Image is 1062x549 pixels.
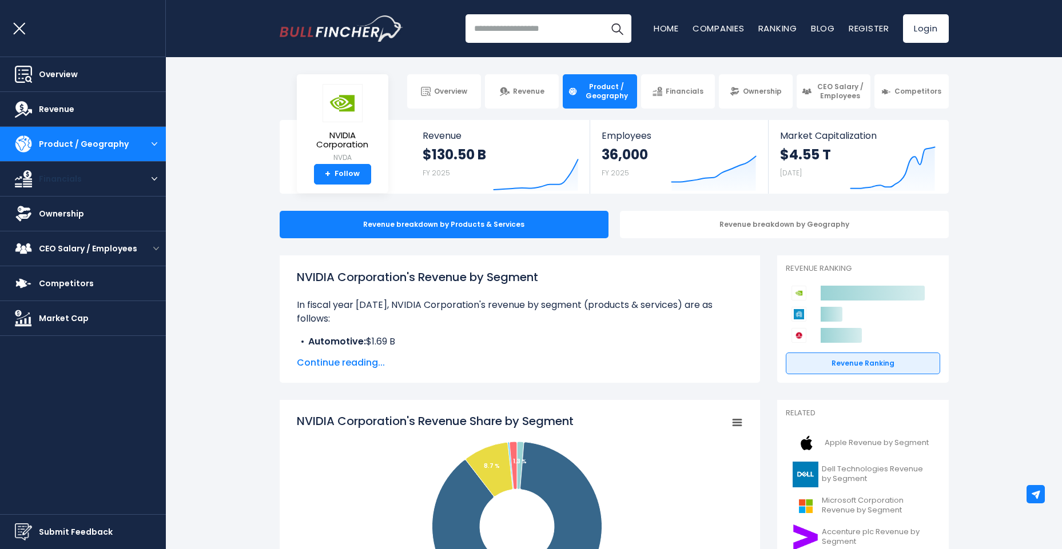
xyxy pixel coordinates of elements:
[769,120,947,194] a: Market Capitalization $4.55 T [DATE]
[602,168,629,178] small: FY 2025
[786,490,940,522] a: Microsoft Corporation Revenue by Segment
[822,496,933,515] span: Microsoft Corporation Revenue by Segment
[39,243,137,255] span: CEO Salary / Employees
[620,211,949,238] div: Revenue breakdown by Geography
[894,87,941,96] span: Competitors
[39,138,129,150] span: Product / Geography
[434,87,467,96] span: Overview
[39,312,89,324] span: Market Cap
[791,328,806,343] img: Broadcom competitors logo
[314,164,371,185] a: +Follow
[874,74,948,109] a: Competitors
[822,464,933,484] span: Dell Technologies Revenue by Segment
[306,153,379,163] small: NVDA
[325,169,331,179] strong: +
[297,298,743,326] p: In fiscal year [DATE], NVIDIA Corporation's revenue by segment (products & services) are as follows:
[407,74,481,109] a: Overview
[297,356,743,370] span: Continue reading...
[654,22,679,34] a: Home
[484,462,500,470] tspan: 8.7 %
[743,87,782,96] span: Ownership
[811,22,835,34] a: Blog
[780,130,936,141] span: Market Capitalization
[39,69,78,81] span: Overview
[666,87,703,96] span: Financials
[15,205,32,222] img: Ownership
[815,82,865,100] span: CEO Salary / Employees
[280,211,608,238] div: Revenue breakdown by Products & Services
[719,74,793,109] a: Ownership
[513,457,527,466] tspan: 1.3 %
[39,208,84,220] span: Ownership
[485,74,559,109] a: Revenue
[825,438,929,448] span: Apple Revenue by Segment
[786,408,940,418] p: Related
[822,527,933,547] span: Accenture plc Revenue by Segment
[793,462,818,487] img: DELL logo
[602,130,757,141] span: Employees
[411,120,590,194] a: Revenue $130.50 B FY 2025
[305,83,380,164] a: NVIDIA Corporation NVDA
[146,231,166,266] button: open menu
[39,526,113,538] span: Submit Feedback
[297,269,743,286] h1: NVIDIA Corporation's Revenue by Segment
[780,146,831,163] strong: $4.55 T
[602,146,648,163] strong: 36,000
[280,15,403,42] img: Bullfincher logo
[423,168,450,178] small: FY 2025
[39,103,74,115] span: Revenue
[143,162,166,196] button: open menu
[513,87,544,96] span: Revenue
[143,127,166,161] button: open menu
[797,74,870,109] a: CEO Salary / Employees
[297,335,743,348] li: $1.69 B
[306,131,379,150] span: NVIDIA Corporation
[280,15,403,42] a: Go to homepage
[793,493,818,519] img: MSFT logo
[39,278,94,290] span: Competitors
[786,459,940,490] a: Dell Technologies Revenue by Segment
[849,22,889,34] a: Register
[39,173,82,185] span: Financials
[786,264,940,274] p: Revenue Ranking
[786,352,940,374] a: Revenue Ranking
[793,430,821,456] img: AAPL logo
[603,14,631,43] button: Search
[297,413,574,429] tspan: NVIDIA Corporation's Revenue Share by Segment
[563,74,637,109] a: Product / Geography
[308,335,366,348] b: Automotive:
[780,168,802,178] small: [DATE]
[791,286,806,300] img: NVIDIA Corporation competitors logo
[903,14,949,43] a: Login
[590,120,768,194] a: Employees 36,000 FY 2025
[641,74,715,109] a: Financials
[693,22,745,34] a: Companies
[423,130,579,141] span: Revenue
[786,427,940,459] a: Apple Revenue by Segment
[581,82,631,100] span: Product / Geography
[423,146,486,163] strong: $130.50 B
[791,307,806,322] img: Applied Materials competitors logo
[758,22,797,34] a: Ranking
